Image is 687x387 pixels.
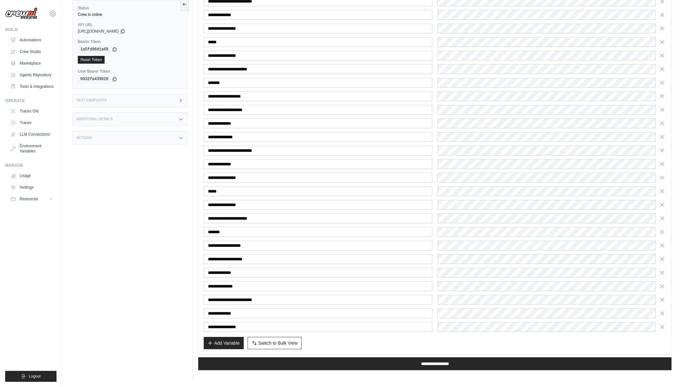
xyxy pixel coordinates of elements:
a: Automations [8,35,56,45]
div: Operate [5,98,56,103]
div: Crew is online [78,12,182,17]
a: Traces Old [8,106,56,116]
label: Bearer Token [78,39,182,44]
label: API URL [78,22,182,27]
a: Agents Repository [8,70,56,80]
a: Reset Token [78,56,105,64]
h3: Additional Details [77,117,113,121]
label: Status [78,5,182,11]
span: Switch to Bulk View [258,340,298,346]
code: 1a5fd96d1a69 [78,46,111,53]
button: Switch to Bulk View [248,337,302,349]
span: [URL][DOMAIN_NAME] [78,29,119,34]
div: Build [5,27,56,32]
div: Manage [5,163,56,168]
button: Resources [8,194,56,204]
label: User Bearer Token [78,69,182,74]
h3: Actions [77,136,92,140]
span: Logout [29,374,41,379]
img: Logo [5,7,37,20]
a: Settings [8,182,56,193]
span: Resources [20,196,38,202]
a: Tools & Integrations [8,81,56,92]
a: Crew Studio [8,47,56,57]
code: 0932fa439020 [78,75,111,83]
h3: Test Endpoints [77,99,107,102]
a: Usage [8,171,56,181]
a: Environment Variables [8,141,56,156]
a: Marketplace [8,58,56,68]
a: Traces [8,118,56,128]
button: Add Variable [204,337,243,349]
iframe: Chat Widget [655,356,687,387]
a: LLM Connections [8,129,56,140]
button: Logout [5,371,56,382]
